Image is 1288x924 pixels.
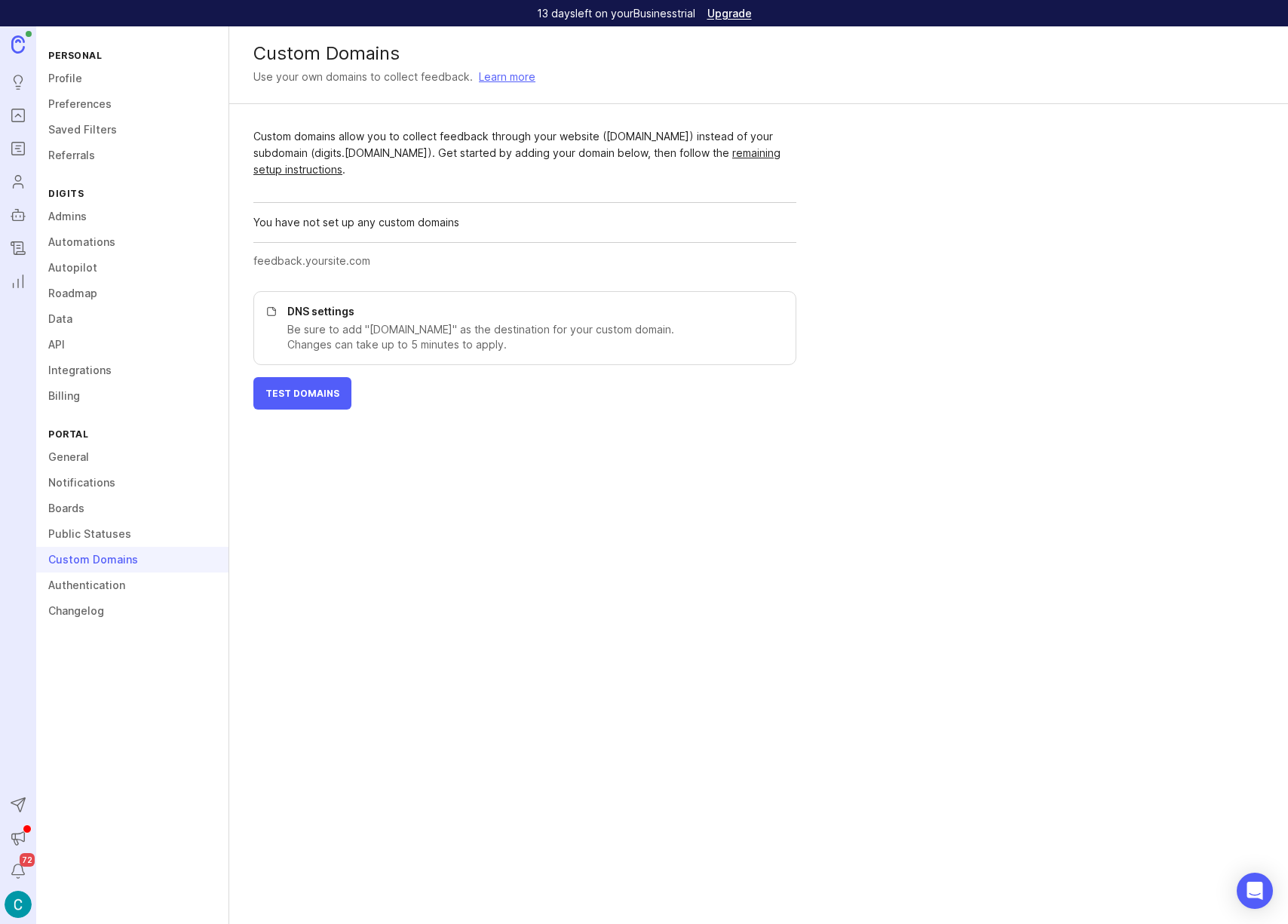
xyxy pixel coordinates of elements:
div: Custom Domains [253,45,1264,63]
a: Authentication [36,573,228,598]
a: Learn more [479,69,535,85]
input: feedback.yoursite.com [253,253,787,269]
a: General [36,444,228,470]
a: Profile [36,66,228,91]
button: Announcements [5,824,32,852]
a: Users [5,168,32,195]
a: Automations [36,229,228,255]
a: Billing [36,383,228,409]
a: Admins [36,204,228,229]
div: Personal [36,45,228,66]
a: Integrations [36,358,228,383]
div: Open Intercom Messenger [1237,873,1273,909]
a: Portal [5,102,32,129]
a: Saved Filters [36,117,228,143]
a: Referrals [36,143,228,168]
p: 13 days left on your Business trial [537,6,695,21]
a: Upgrade [707,8,752,19]
span: Test Domains [265,388,339,399]
button: Test Domains [253,377,351,410]
a: Notifications [36,470,228,496]
img: Craig Walker [5,891,32,918]
div: Portal [36,424,228,444]
div: You have not set up any custom domains [253,202,796,242]
a: Roadmaps [5,135,32,162]
a: Data [36,306,228,332]
a: Changelog [5,235,32,262]
img: Canny Home [11,35,25,53]
button: Send to Autopilot [5,791,32,818]
a: Roadmap [36,281,228,306]
div: Use your own domains to collect feedback. [253,69,473,85]
p: Be sure to add "[DOMAIN_NAME]" as the destination for your custom domain. Changes can take up to ... [287,322,777,352]
a: Preferences [36,91,228,117]
div: Custom domains allow you to collect feedback through your website ([DOMAIN_NAME]) instead of your... [253,128,796,178]
div: Digits [36,183,228,204]
a: Boards [36,496,228,521]
span: 72 [20,853,35,867]
a: Public Statuses [36,521,228,547]
a: Autopilot [36,255,228,281]
a: API [36,332,228,358]
a: Autopilot [5,201,32,229]
a: Reporting [5,268,32,295]
a: Changelog [36,598,228,624]
button: Notifications [5,858,32,885]
a: Ideas [5,69,32,96]
p: DNS settings [287,304,777,319]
